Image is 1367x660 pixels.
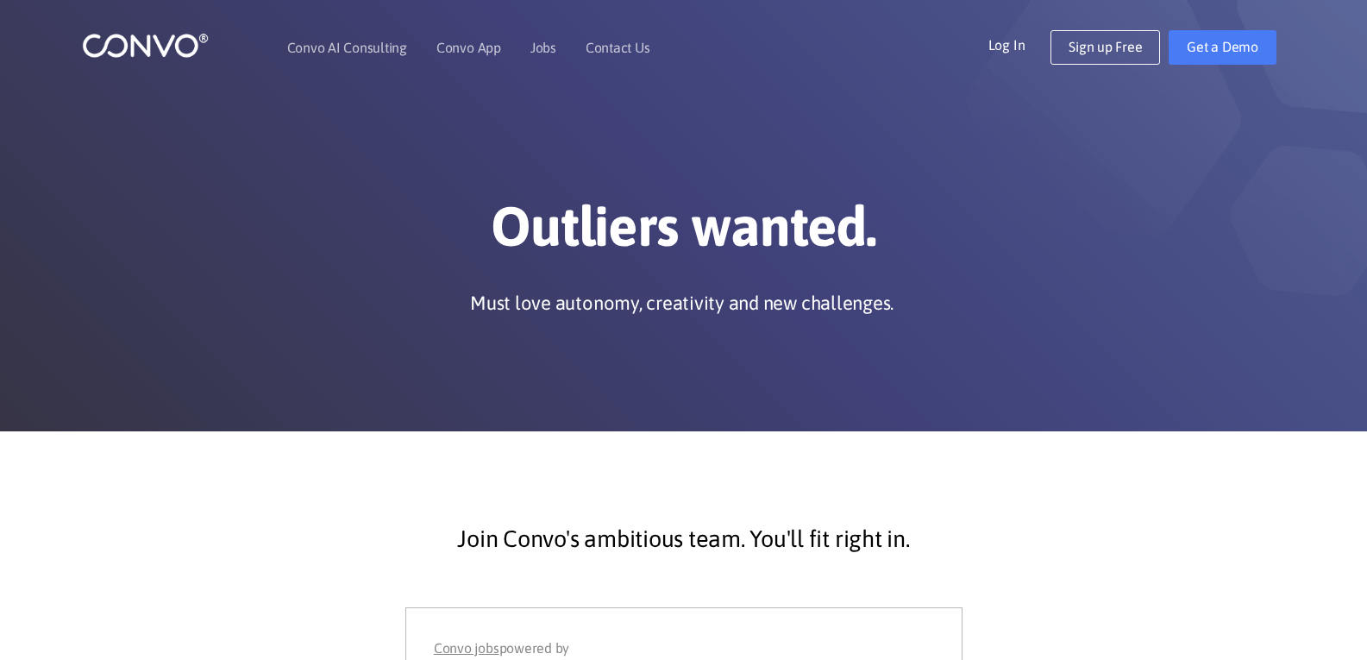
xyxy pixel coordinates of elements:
[205,193,1163,273] h1: Outliers wanted.
[218,518,1150,561] p: Join Convo's ambitious team. You'll fit right in.
[1169,30,1276,65] a: Get a Demo
[530,41,556,54] a: Jobs
[988,30,1051,58] a: Log In
[1050,30,1160,65] a: Sign up Free
[287,41,407,54] a: Convo AI Consulting
[470,290,894,316] p: Must love autonomy, creativity and new challenges.
[82,32,209,59] img: logo_1.png
[586,41,650,54] a: Contact Us
[436,41,501,54] a: Convo App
